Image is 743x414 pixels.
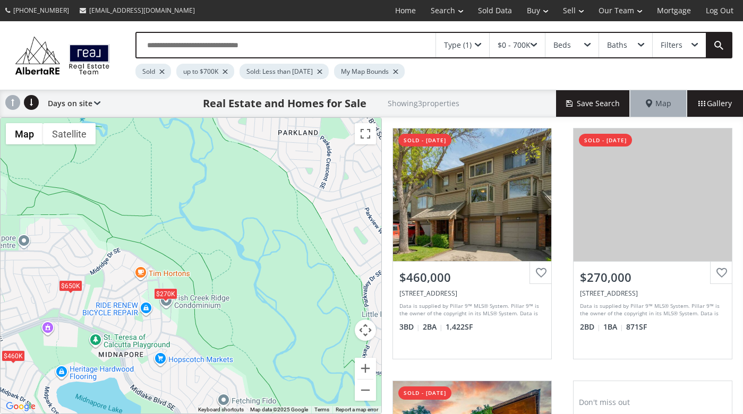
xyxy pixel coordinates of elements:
div: Sold [135,64,171,79]
div: Sold: Less than [DATE] [240,64,329,79]
div: Data is supplied by Pillar 9™ MLS® System. Pillar 9™ is the owner of the copyright in its MLS® Sy... [399,302,542,318]
span: 2 BA [423,322,443,332]
a: Report a map error [336,407,378,412]
span: 1 BA [603,322,624,332]
img: Logo [11,34,114,77]
span: 1,422 SF [446,322,473,332]
button: Zoom in [355,358,376,379]
div: Filters [661,41,682,49]
div: Map [630,90,687,117]
div: My Map Bounds [334,64,405,79]
span: 3 BD [399,322,420,332]
a: Terms [314,407,329,412]
img: Google [3,400,38,413]
span: [PHONE_NUMBER] [13,6,69,15]
button: Map camera controls [355,320,376,341]
button: Zoom out [355,379,376,401]
span: Gallery [698,98,732,109]
span: Map [646,98,671,109]
div: $270,000 [580,269,725,286]
h1: Real Estate and Homes for Sale [203,96,366,111]
span: 2 BD [580,322,601,332]
div: Days on site [42,90,100,117]
span: Map data ©2025 Google [250,407,308,412]
button: Keyboard shortcuts [198,406,244,413]
span: [EMAIL_ADDRESS][DOMAIN_NAME] [89,6,195,15]
h2: Showing 3 properties [388,99,459,107]
a: [EMAIL_ADDRESS][DOMAIN_NAME] [74,1,200,20]
div: 99 Midpark Gardens SE #48, Calgary, AB T2X 1L5 [399,289,545,298]
a: sold - [DATE]$270,000[STREET_ADDRESS]Data is supplied by Pillar 9™ MLS® System. Pillar 9™ is the ... [562,117,743,370]
div: $270K [153,288,177,299]
div: up to $700K [176,64,234,79]
div: $650K [59,280,82,291]
div: Baths [607,41,627,49]
button: Show satellite imagery [43,123,96,144]
div: $0 - 700K [498,41,531,49]
div: Data is supplied by Pillar 9™ MLS® System. Pillar 9™ is the owner of the copyright in its MLS® Sy... [580,302,723,318]
div: Type (1) [444,41,472,49]
div: Beds [553,41,571,49]
button: Save Search [556,90,630,117]
a: Open this area in Google Maps (opens a new window) [3,400,38,413]
a: sold - [DATE]$460,000[STREET_ADDRESS]Data is supplied by Pillar 9™ MLS® System. Pillar 9™ is the ... [382,117,562,370]
div: $460K [2,350,25,361]
button: Toggle fullscreen view [355,123,376,144]
div: Gallery [687,90,743,117]
div: $460,000 [399,269,545,286]
button: Show street map [6,123,43,144]
span: 871 SF [626,322,647,332]
span: Don't miss out [579,397,630,407]
div: 860 Midridge Drive SE #112, Calgary, AB T2X 1K1 [580,289,725,298]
